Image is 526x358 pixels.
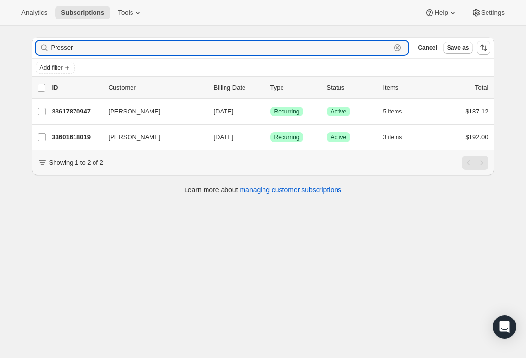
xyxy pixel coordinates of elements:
span: Save as [447,44,469,52]
a: managing customer subscriptions [240,186,341,194]
div: 33617870947[PERSON_NAME][DATE]SuccessRecurringSuccessActive5 items$187.12 [52,105,488,118]
button: Tools [112,6,149,19]
span: [PERSON_NAME] [109,107,161,116]
span: Active [331,133,347,141]
input: Filter subscribers [51,41,391,55]
button: Clear [393,43,402,53]
span: Active [331,108,347,115]
div: Items [383,83,432,93]
span: [DATE] [214,108,234,115]
span: Add filter [40,64,63,72]
p: ID [52,83,101,93]
button: Save as [443,42,473,54]
button: Subscriptions [55,6,110,19]
button: Sort the results [477,41,490,55]
span: Cancel [418,44,437,52]
span: 3 items [383,133,402,141]
p: Total [475,83,488,93]
button: [PERSON_NAME] [103,130,200,145]
button: 5 items [383,105,413,118]
div: Type [270,83,319,93]
p: Customer [109,83,206,93]
div: Open Intercom Messenger [493,315,516,339]
button: Add filter [36,62,75,74]
span: Subscriptions [61,9,104,17]
button: Analytics [16,6,53,19]
div: 33601618019[PERSON_NAME][DATE]SuccessRecurringSuccessActive3 items$192.00 [52,131,488,144]
p: Showing 1 to 2 of 2 [49,158,103,168]
p: Status [327,83,376,93]
div: IDCustomerBilling DateTypeStatusItemsTotal [52,83,488,93]
button: Settings [466,6,510,19]
p: 33617870947 [52,107,101,116]
button: Cancel [414,42,441,54]
span: [PERSON_NAME] [109,132,161,142]
span: Analytics [21,9,47,17]
button: 3 items [383,131,413,144]
span: Recurring [274,133,300,141]
span: [DATE] [214,133,234,141]
p: Billing Date [214,83,263,93]
button: [PERSON_NAME] [103,104,200,119]
span: Recurring [274,108,300,115]
span: Help [434,9,448,17]
nav: Pagination [462,156,488,170]
p: Learn more about [184,185,341,195]
span: $187.12 [466,108,488,115]
span: 5 items [383,108,402,115]
p: 33601618019 [52,132,101,142]
span: Settings [481,9,505,17]
span: Tools [118,9,133,17]
span: $192.00 [466,133,488,141]
button: Help [419,6,463,19]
